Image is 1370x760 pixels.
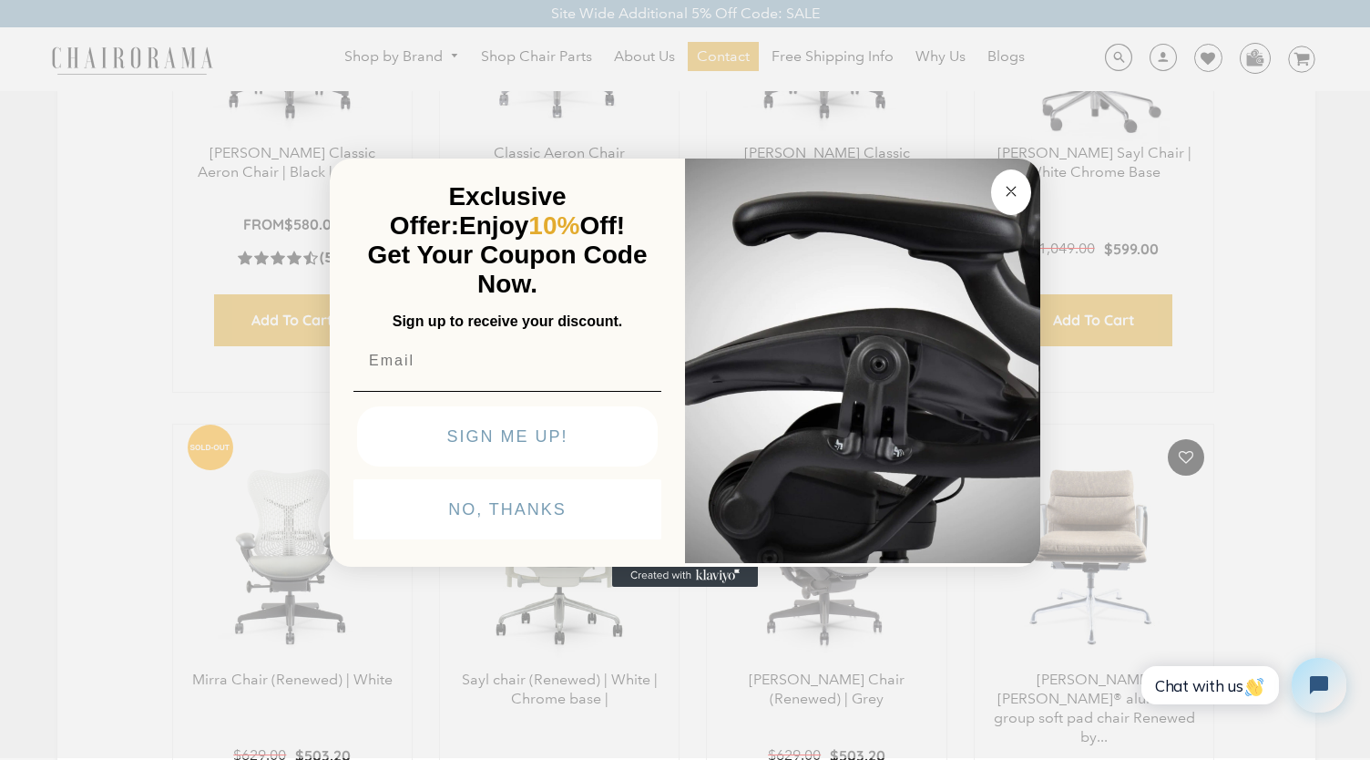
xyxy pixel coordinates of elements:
[393,313,622,329] span: Sign up to receive your discount.
[353,391,661,392] img: underline
[353,343,661,379] input: Email
[368,241,648,298] span: Get Your Coupon Code Now.
[353,479,661,539] button: NO, THANKS
[459,211,625,240] span: Enjoy Off!
[612,565,758,587] a: Created with Klaviyo - opens in a new tab
[357,406,658,467] button: SIGN ME UP!
[528,211,579,240] span: 10%
[390,182,567,240] span: Exclusive Offer:
[991,169,1031,215] button: Close dialog
[685,155,1040,563] img: 92d77583-a095-41f6-84e7-858462e0427a.jpeg
[1121,642,1362,728] iframe: Tidio Chat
